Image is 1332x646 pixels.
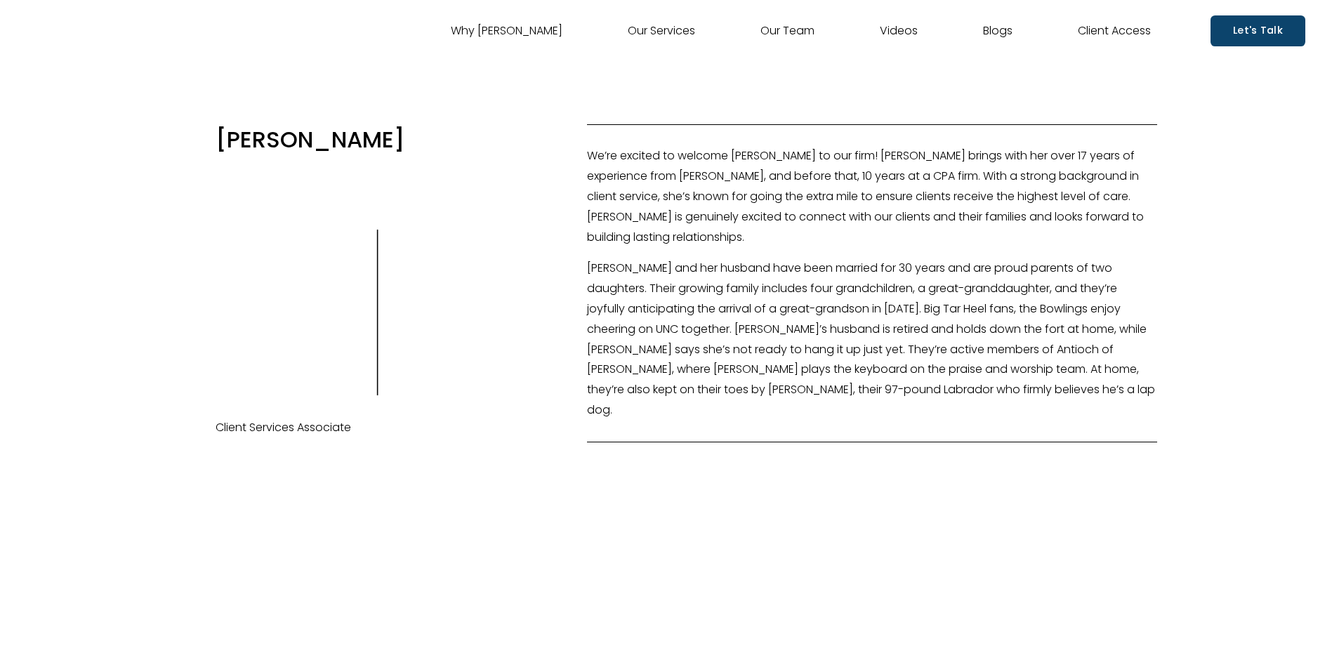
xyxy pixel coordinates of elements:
[27,13,173,48] img: Sterling Fox Financial Services
[983,20,1013,42] a: Blogs
[587,146,1157,247] p: We’re excited to welcome [PERSON_NAME] to our firm! [PERSON_NAME] brings with her over 17 years o...
[451,20,562,42] a: Why [PERSON_NAME]
[880,20,918,42] a: Videos
[760,20,815,42] a: Our Team
[587,258,1157,420] p: [PERSON_NAME] and her husband have been married for 30 years and are proud parents of two daughte...
[1211,15,1305,46] a: Let's Talk
[1078,20,1151,42] a: Client Access
[216,418,538,438] p: Client Services Associate
[216,124,538,154] h3: [PERSON_NAME]
[628,20,695,42] a: Our Services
